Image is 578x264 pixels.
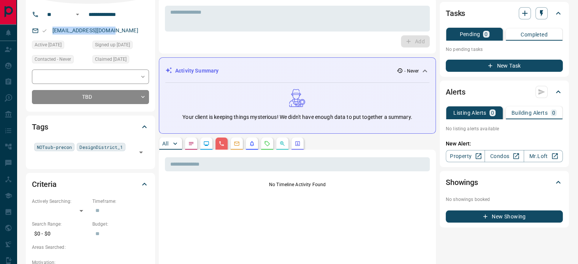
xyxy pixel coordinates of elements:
[32,221,89,228] p: Search Range:
[249,141,255,147] svg: Listing Alerts
[446,196,563,203] p: No showings booked
[279,141,285,147] svg: Opportunities
[491,110,494,115] p: 0
[203,141,209,147] svg: Lead Browsing Activity
[485,150,524,162] a: Condos
[32,175,149,193] div: Criteria
[446,4,563,22] div: Tasks
[182,113,412,121] p: Your client is keeping things mysterious! We didn't have enough data to put together a summary.
[79,143,123,151] span: DesignDistrict_1
[446,83,563,101] div: Alerts
[52,27,138,33] a: [EMAIL_ADDRESS][DOMAIN_NAME]
[42,28,47,33] svg: Email Valid
[446,60,563,72] button: New Task
[175,67,219,75] p: Activity Summary
[35,41,62,49] span: Active [DATE]
[295,141,301,147] svg: Agent Actions
[459,32,480,37] p: Pending
[446,86,466,98] h2: Alerts
[92,221,149,228] p: Budget:
[35,55,71,63] span: Contacted - Never
[32,41,89,51] div: Fri Aug 13 2021
[92,41,149,51] div: Fri Aug 13 2021
[32,228,89,240] p: $0 - $0
[92,55,149,66] div: Fri Aug 13 2021
[165,64,429,78] div: Activity Summary- Never
[95,41,130,49] span: Signed up [DATE]
[404,68,419,74] p: - Never
[234,141,240,147] svg: Emails
[32,90,149,104] div: TBD
[485,32,488,37] p: 0
[446,125,563,132] p: No listing alerts available
[453,110,486,115] p: Listing Alerts
[73,10,82,19] button: Open
[32,244,149,251] p: Areas Searched:
[552,110,555,115] p: 0
[32,118,149,136] div: Tags
[32,178,57,190] h2: Criteria
[521,32,548,37] p: Completed
[446,150,485,162] a: Property
[32,121,48,133] h2: Tags
[32,198,89,205] p: Actively Searching:
[446,44,563,55] p: No pending tasks
[188,141,194,147] svg: Notes
[524,150,563,162] a: Mr.Loft
[37,143,72,151] span: NOTsub-precon
[446,7,465,19] h2: Tasks
[446,176,478,188] h2: Showings
[446,210,563,223] button: New Showing
[264,141,270,147] svg: Requests
[219,141,225,147] svg: Calls
[165,181,430,188] p: No Timeline Activity Found
[92,198,149,205] p: Timeframe:
[95,55,127,63] span: Claimed [DATE]
[446,173,563,191] div: Showings
[511,110,548,115] p: Building Alerts
[162,141,168,146] p: All
[446,140,563,148] p: New Alert:
[136,147,146,158] button: Open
